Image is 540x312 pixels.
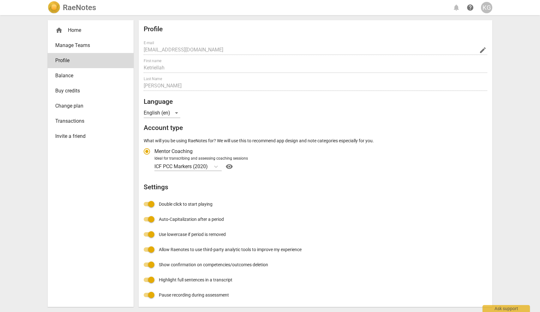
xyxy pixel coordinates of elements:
div: Home [55,26,121,34]
span: Balance [55,72,121,79]
a: Help [465,2,476,13]
h2: Language [144,98,487,106]
span: Transactions [55,117,121,125]
p: What will you be using RaeNotes for? We will use this to recommend app design and note categories... [144,138,487,144]
label: Last Name [144,77,162,81]
button: Change Email [478,46,487,55]
a: Balance [48,68,134,83]
div: Account type [144,144,487,172]
label: First name [144,59,161,63]
span: Allow Raenotes to use third-party analytic tools to improve my experience [159,246,302,253]
a: Profile [48,53,134,68]
a: Manage Teams [48,38,134,53]
span: Profile [55,57,121,64]
a: Invite a friend [48,129,134,144]
button: KG [481,2,492,13]
div: Home [48,23,134,38]
p: ICF PCC Markers (2020) [154,163,208,170]
a: LogoRaeNotes [48,1,96,14]
span: help [466,4,474,11]
span: visibility [224,163,234,170]
h2: RaeNotes [63,3,96,12]
span: Buy credits [55,87,121,95]
span: Show confirmation on competencies/outcomes deletion [159,262,268,268]
h2: Profile [144,25,487,33]
h2: Account type [144,124,487,132]
input: Ideal for transcribing and assessing coaching sessionsICF PCC Markers (2020)Help [208,163,210,169]
button: Help [224,162,234,172]
a: Transactions [48,114,134,129]
a: Help [222,162,234,172]
div: English (en) [144,108,180,118]
span: edit [479,46,487,54]
span: Invite a friend [55,132,121,140]
span: Auto-Capitalization after a period [159,216,224,223]
a: Change plan [48,98,134,114]
span: Highlight full sentences in a transcript [159,277,232,283]
span: Mentor Coaching [154,148,193,155]
label: E-mail [144,41,154,45]
span: Use lowercase if period is removed [159,231,226,238]
span: Double click to start playing [159,201,213,208]
a: Buy credits [48,83,134,98]
span: Manage Teams [55,42,121,49]
div: Ideal for transcribing and assessing coaching sessions [154,156,485,162]
span: Change plan [55,102,121,110]
span: home [55,26,63,34]
span: Pause recording during assessment [159,292,229,298]
h2: Settings [144,183,487,191]
img: Logo [48,1,60,14]
div: Ask support [483,305,530,312]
